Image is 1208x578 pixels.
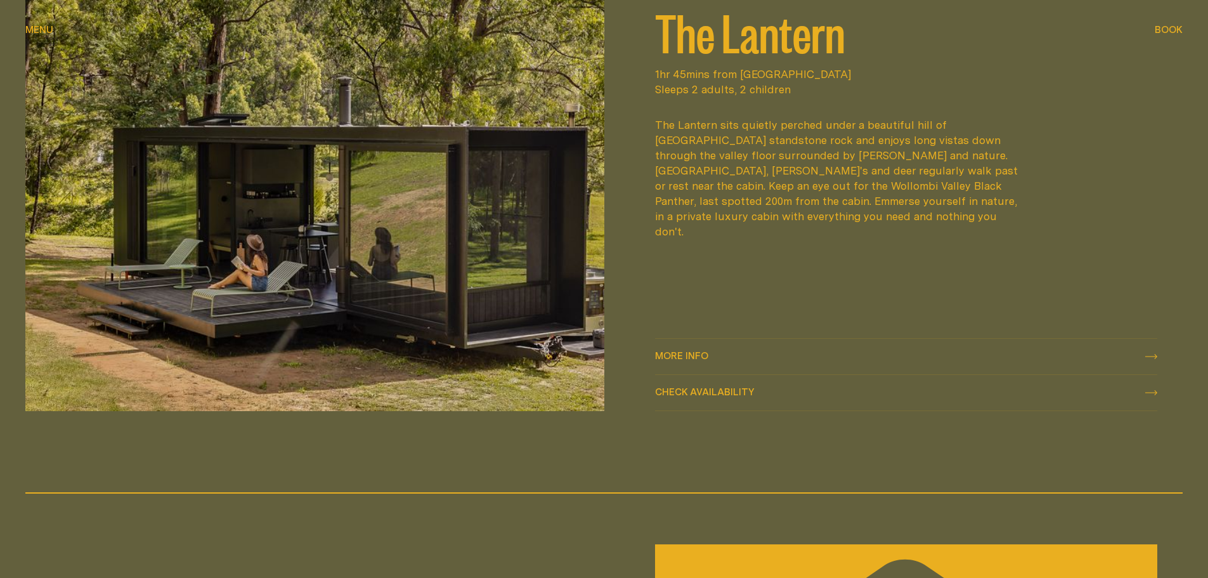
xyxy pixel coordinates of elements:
[25,25,53,34] span: Menu
[655,387,755,397] span: Check availability
[655,82,1158,97] span: Sleeps 2 adults, 2 children
[655,375,1158,411] button: check availability
[1155,25,1183,34] span: Book
[655,6,1158,56] h2: The Lantern
[655,117,1020,239] div: The Lantern sits quietly perched under a beautiful hill of [GEOGRAPHIC_DATA] standstone rock and ...
[655,351,708,360] span: More info
[25,23,53,38] button: show menu
[655,339,1158,374] a: More info
[655,67,1158,82] span: 1hr 45mins from [GEOGRAPHIC_DATA]
[1155,23,1183,38] button: show booking tray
